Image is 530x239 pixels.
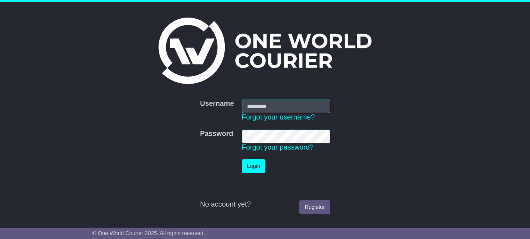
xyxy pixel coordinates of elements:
[92,230,205,236] span: © One World Courier 2025. All rights reserved.
[242,113,315,121] a: Forgot your username?
[200,100,234,108] label: Username
[200,200,330,209] div: No account yet?
[242,159,265,173] button: Login
[242,143,314,151] a: Forgot your password?
[200,130,233,138] label: Password
[158,18,372,84] img: One World
[299,200,330,214] a: Register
